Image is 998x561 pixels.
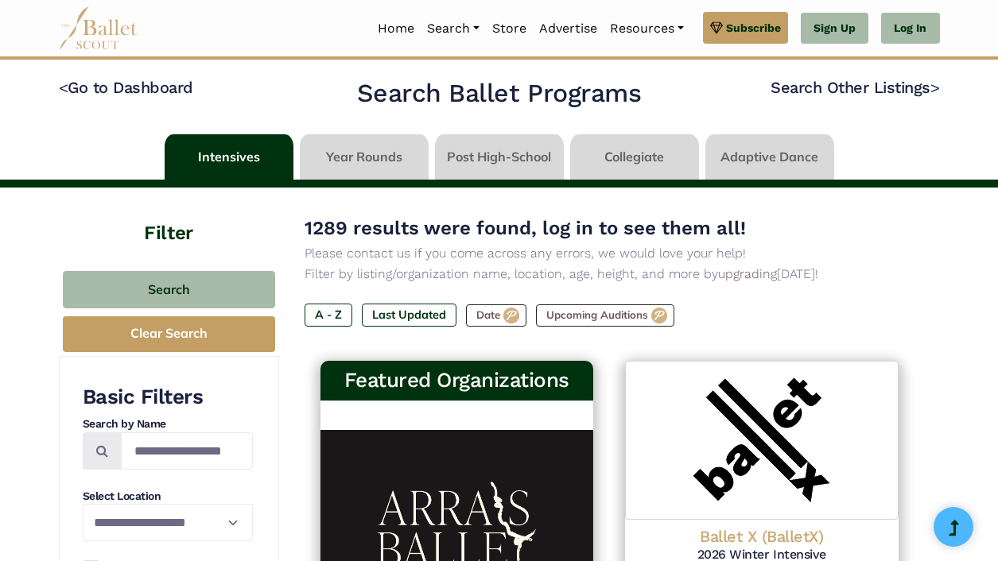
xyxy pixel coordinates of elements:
li: Year Rounds [297,134,432,180]
img: Logo [625,361,899,520]
a: Advertise [533,12,604,45]
li: Collegiate [567,134,702,180]
a: Search Other Listings> [771,78,939,97]
a: Home [371,12,421,45]
button: Clear Search [63,316,275,352]
a: Resources [604,12,690,45]
p: Filter by listing/organization name, location, age, height, and more by [DATE]! [305,264,915,284]
li: Adaptive Dance [702,134,837,180]
label: Date [466,304,526,327]
h4: Ballet X (BalletX) [638,526,886,547]
label: Last Updated [362,304,456,326]
code: > [930,77,940,97]
code: < [59,77,68,97]
a: upgrading [718,266,777,281]
label: A - Z [305,304,352,326]
a: <Go to Dashboard [59,78,193,97]
label: Upcoming Auditions [536,304,674,327]
li: Post High-School [432,134,567,180]
h3: Featured Organizations [333,367,581,394]
a: Log In [881,13,939,44]
li: Intensives [161,134,297,180]
a: Sign Up [801,13,868,44]
span: 1289 results were found, log in to see them all! [305,217,746,239]
img: gem.svg [710,19,723,37]
h3: Basic Filters [83,384,253,411]
h4: Search by Name [83,416,253,432]
a: Store [486,12,533,45]
a: Search [421,12,486,45]
h4: Filter [59,188,279,247]
button: Search [63,271,275,308]
p: Please contact us if you come across any errors, we would love your help! [305,243,915,264]
input: Search by names... [121,432,253,470]
h4: Select Location [83,489,253,505]
h2: Search Ballet Programs [357,77,641,110]
span: Subscribe [726,19,781,37]
a: Subscribe [703,12,788,44]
